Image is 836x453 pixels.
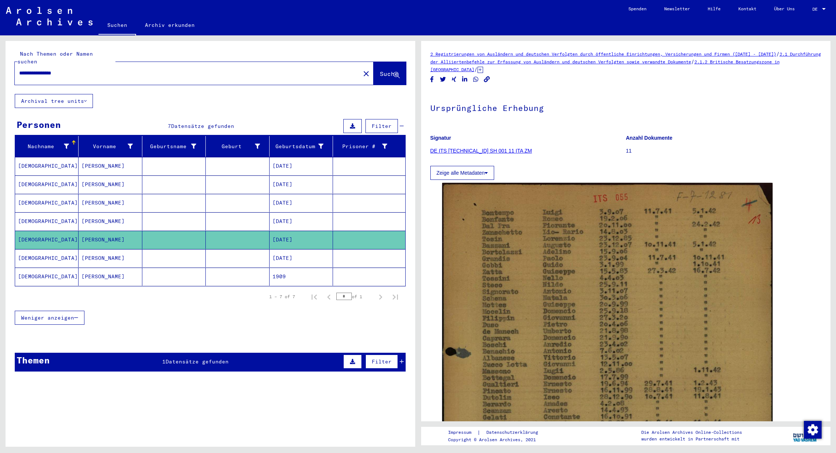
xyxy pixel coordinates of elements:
[428,75,436,84] button: Share on Facebook
[142,136,206,157] mat-header-cell: Geburtsname
[448,436,547,443] p: Copyright © Arolsen Archives, 2021
[270,136,333,157] mat-header-cell: Geburtsdatum
[430,148,532,154] a: DE ITS [TECHNICAL_ID] SH 001 11 ITA ZM
[145,143,196,150] div: Geburtsname
[15,249,79,267] mat-cell: [DEMOGRAPHIC_DATA]
[691,58,694,65] span: /
[15,157,79,175] mat-cell: [DEMOGRAPHIC_DATA]
[17,353,50,367] div: Themen
[336,293,373,300] div: of 1
[270,175,333,194] mat-cell: [DATE]
[430,135,451,141] b: Signatur
[776,50,780,57] span: /
[374,62,406,85] button: Suche
[430,91,822,123] h1: Ursprüngliche Erhebung
[15,136,79,157] mat-header-cell: Nachname
[474,66,478,73] span: /
[483,75,491,84] button: Copy link
[17,50,93,65] mat-label: Nach Themen oder Namen suchen
[15,94,93,108] button: Archival tree units
[209,140,269,152] div: Geburt‏
[273,140,333,152] div: Geburtsdatum
[430,51,776,57] a: 2 Registrierungen von Ausländern und deutschen Verfolgten durch öffentliche Einrichtungen, Versic...
[270,194,333,212] mat-cell: [DATE]
[448,429,477,436] a: Impressum
[359,66,374,81] button: Clear
[17,118,61,131] div: Personen
[270,231,333,249] mat-cell: [DATE]
[365,119,398,133] button: Filter
[372,358,392,365] span: Filter
[145,140,205,152] div: Geburtsname
[18,143,69,150] div: Nachname
[79,157,142,175] mat-cell: [PERSON_NAME]
[171,123,234,129] span: Datensätze gefunden
[206,136,269,157] mat-header-cell: Geburt‏
[79,175,142,194] mat-cell: [PERSON_NAME]
[430,166,495,180] button: Zeige alle Metadaten
[626,147,821,155] p: 11
[804,421,822,439] img: Modification du consentement
[461,75,469,84] button: Share on LinkedIn
[362,69,371,78] mat-icon: close
[136,16,204,34] a: Archiv erkunden
[439,75,447,84] button: Share on Twitter
[812,7,821,12] span: DE
[791,426,819,445] img: yv_logo.png
[15,268,79,286] mat-cell: [DEMOGRAPHIC_DATA]
[641,429,742,436] p: Die Arolsen Archives Online-Collections
[79,212,142,230] mat-cell: [PERSON_NAME]
[448,429,547,436] div: |
[373,289,388,304] button: Next page
[21,314,74,321] span: Weniger anzeigen
[307,289,322,304] button: First page
[270,157,333,175] mat-cell: [DATE]
[270,249,333,267] mat-cell: [DATE]
[336,143,387,150] div: Prisoner #
[79,194,142,212] mat-cell: [PERSON_NAME]
[15,231,79,249] mat-cell: [DEMOGRAPHIC_DATA]
[322,289,336,304] button: Previous page
[168,123,171,129] span: 7
[6,7,93,25] img: Arolsen_neg.svg
[641,436,742,442] p: wurden entwickelt in Partnerschaft mit
[15,175,79,194] mat-cell: [DEMOGRAPHIC_DATA]
[79,136,142,157] mat-header-cell: Vorname
[388,289,403,304] button: Last page
[450,75,458,84] button: Share on Xing
[81,140,142,152] div: Vorname
[472,75,480,84] button: Share on WhatsApp
[209,143,260,150] div: Geburt‏
[15,212,79,230] mat-cell: [DEMOGRAPHIC_DATA]
[269,293,295,300] div: 1 – 7 of 7
[79,268,142,286] mat-cell: [PERSON_NAME]
[162,358,166,365] span: 1
[15,311,84,325] button: Weniger anzeigen
[166,358,229,365] span: Datensätze gefunden
[481,429,547,436] a: Datenschutzerklärung
[336,140,396,152] div: Prisoner #
[270,268,333,286] mat-cell: 1909
[365,355,398,369] button: Filter
[98,16,136,35] a: Suchen
[372,123,392,129] span: Filter
[15,194,79,212] mat-cell: [DEMOGRAPHIC_DATA]
[270,212,333,230] mat-cell: [DATE]
[81,143,132,150] div: Vorname
[79,249,142,267] mat-cell: [PERSON_NAME]
[333,136,405,157] mat-header-cell: Prisoner #
[380,70,398,77] span: Suche
[626,135,672,141] b: Anzahl Dokumente
[273,143,323,150] div: Geburtsdatum
[79,231,142,249] mat-cell: [PERSON_NAME]
[18,140,78,152] div: Nachname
